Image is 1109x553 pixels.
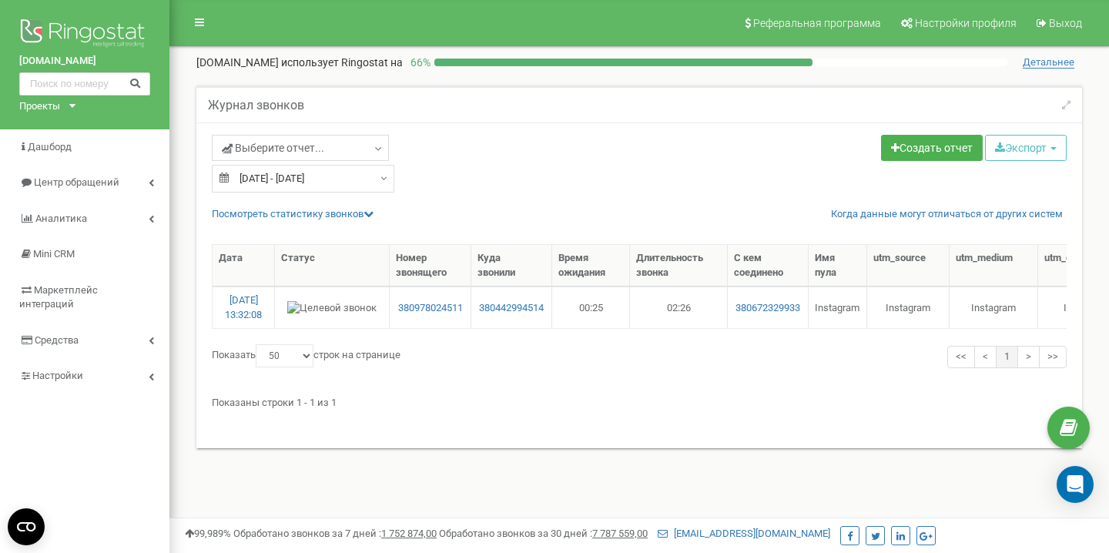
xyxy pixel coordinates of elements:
span: 99,989% [185,528,231,539]
a: << [947,346,975,368]
th: Имя пула [809,245,867,287]
a: >> [1039,346,1067,368]
span: Маркетплейс интеграций [19,284,98,310]
label: Показать строк на странице [212,344,400,367]
a: Когда данные могут отличаться от других систем [831,207,1063,222]
div: Показаны строки 1 - 1 из 1 [212,390,1067,411]
th: Дата [213,245,275,287]
span: Выход [1049,17,1082,29]
th: Время ожидания [552,245,631,287]
span: Центр обращений [34,176,119,188]
a: 380672329933 [734,301,802,316]
span: Дашборд [28,141,72,152]
span: Настройки профиля [915,17,1017,29]
span: Настройки [32,370,83,381]
div: Open Intercom Messenger [1057,466,1094,503]
a: [DOMAIN_NAME] [19,54,150,69]
span: Детальнее [1023,56,1074,69]
u: 7 787 559,00 [592,528,648,539]
div: Проекты [19,99,60,114]
th: utm_source [867,245,950,287]
p: [DOMAIN_NAME] [196,55,403,70]
a: 380978024511 [396,301,464,316]
span: Аналитика [35,213,87,224]
button: Экспорт [985,135,1067,161]
th: utm_medium [950,245,1038,287]
a: > [1017,346,1040,368]
th: Статус [275,245,390,287]
h5: Журнал звонков [208,99,304,112]
th: Длительность звонка [630,245,728,287]
a: [EMAIL_ADDRESS][DOMAIN_NAME] [658,528,830,539]
a: Создать отчет [881,135,983,161]
span: Обработано звонков за 7 дней : [233,528,437,539]
u: 1 752 874,00 [381,528,437,539]
td: 02:26 [630,287,728,328]
img: Ringostat logo [19,15,150,54]
span: использует Ringostat на [281,56,403,69]
td: Instagram [809,287,867,328]
td: Instagram [867,287,950,328]
img: Целевой звонок [287,301,377,316]
a: 1 [996,346,1018,368]
a: Выберите отчет... [212,135,389,161]
th: С кем соединено [728,245,809,287]
a: < [974,346,997,368]
th: Номер звонящего [390,245,471,287]
td: Instagram [950,287,1038,328]
select: Показатьстрок на странице [256,344,313,367]
span: Средства [35,334,79,346]
p: 66 % [403,55,434,70]
a: 380442994514 [477,301,544,316]
td: 00:25 [552,287,631,328]
input: Поиск по номеру [19,72,150,96]
span: Выберите отчет... [222,140,324,156]
a: Посмотреть cтатистику звонков [212,208,374,220]
th: Куда звонили [471,245,551,287]
button: Open CMP widget [8,508,45,545]
span: Реферальная программа [753,17,881,29]
span: Mini CRM [33,248,75,260]
span: Обработано звонков за 30 дней : [439,528,648,539]
a: [DATE] 13:32:08 [225,294,262,320]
